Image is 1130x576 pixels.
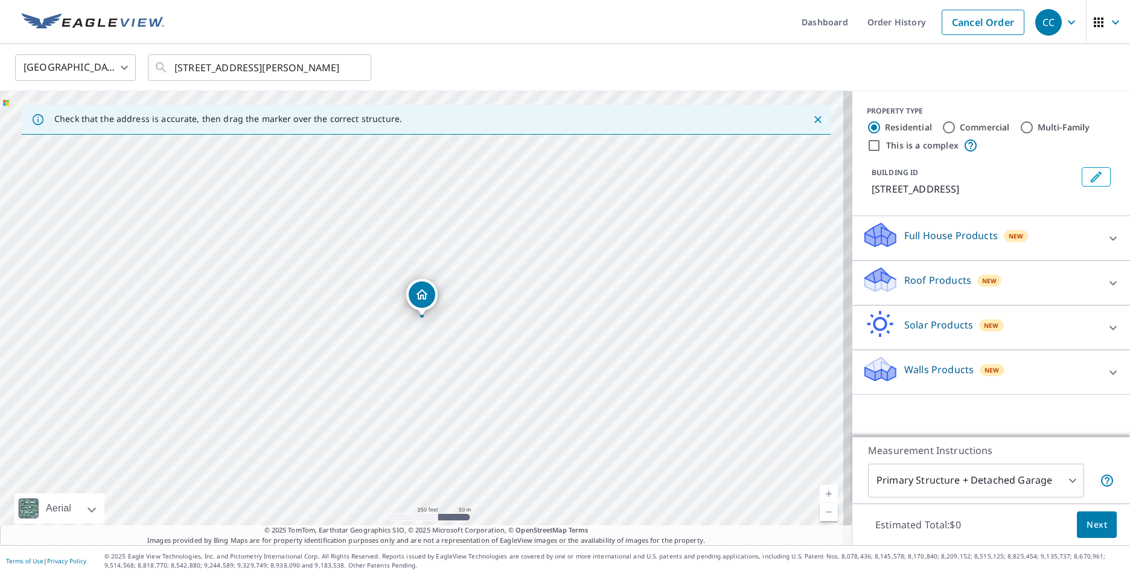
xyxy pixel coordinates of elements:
[820,503,838,521] a: Current Level 17, Zoom Out
[6,557,43,565] a: Terms of Use
[866,511,971,538] p: Estimated Total: $0
[406,279,438,316] div: Dropped pin, building 1, Residential property, 36767 E Pebble Beach Dr Frankford, DE 19945
[872,182,1077,196] p: [STREET_ADDRESS]
[982,276,997,286] span: New
[1100,473,1114,488] span: Your report will include the primary structure and a detached garage if one exists.
[868,443,1114,458] p: Measurement Instructions
[569,525,589,534] a: Terms
[1082,167,1111,187] button: Edit building 1
[904,273,971,287] p: Roof Products
[904,318,973,332] p: Solar Products
[174,51,346,85] input: Search by address or latitude-longitude
[862,221,1120,255] div: Full House ProductsNew
[1038,121,1090,133] label: Multi-Family
[868,464,1084,498] div: Primary Structure + Detached Garage
[820,485,838,503] a: Current Level 17, Zoom In
[862,310,1120,345] div: Solar ProductsNew
[862,266,1120,300] div: Roof ProductsNew
[42,493,75,523] div: Aerial
[1087,517,1107,533] span: Next
[516,525,566,534] a: OpenStreetMap
[1035,9,1062,36] div: CC
[985,365,1000,375] span: New
[984,321,999,330] span: New
[872,167,918,178] p: BUILDING ID
[47,557,86,565] a: Privacy Policy
[1077,511,1117,539] button: Next
[810,112,826,127] button: Close
[886,139,959,152] label: This is a complex
[15,51,136,85] div: [GEOGRAPHIC_DATA]
[960,121,1010,133] label: Commercial
[904,362,974,377] p: Walls Products
[6,557,86,565] p: |
[904,228,998,243] p: Full House Products
[942,10,1024,35] a: Cancel Order
[104,552,1124,570] p: © 2025 Eagle View Technologies, Inc. and Pictometry International Corp. All Rights Reserved. Repo...
[54,114,402,124] p: Check that the address is accurate, then drag the marker over the correct structure.
[862,355,1120,389] div: Walls ProductsNew
[867,106,1116,117] div: PROPERTY TYPE
[264,525,589,536] span: © 2025 TomTom, Earthstar Geographics SIO, © 2025 Microsoft Corporation, ©
[14,493,104,523] div: Aerial
[1009,231,1024,241] span: New
[885,121,932,133] label: Residential
[22,13,164,31] img: EV Logo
